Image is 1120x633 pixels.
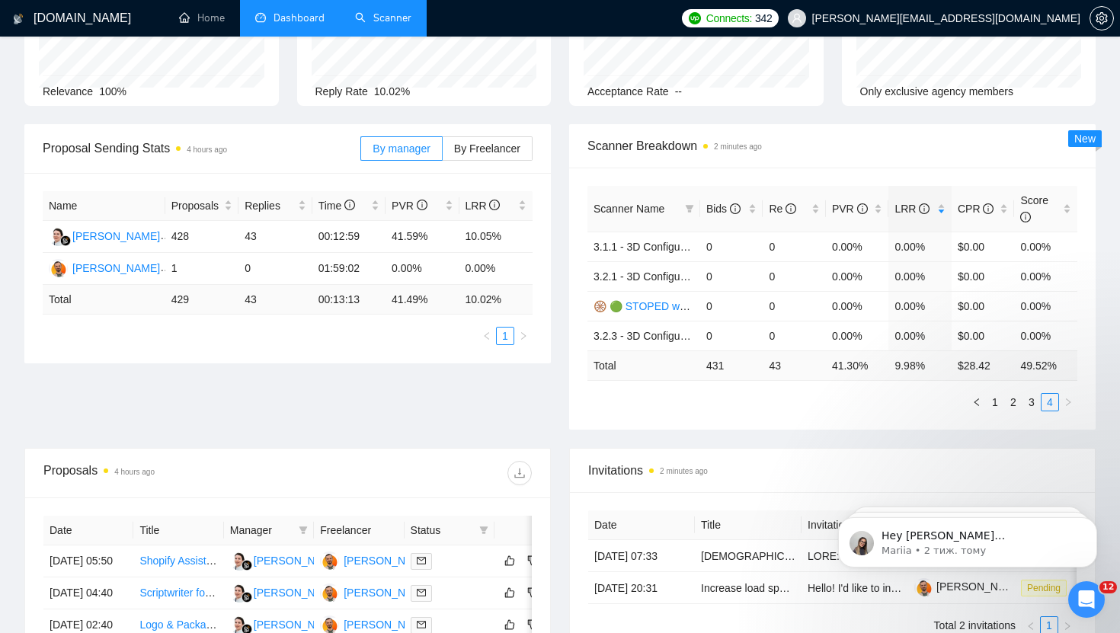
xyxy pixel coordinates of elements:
th: Title [133,516,223,545]
span: mail [417,556,426,565]
td: 0.00% [386,253,459,285]
iframe: Intercom notifications повідомлення [815,485,1120,592]
span: setting [1090,12,1113,24]
td: 0.00% [826,291,889,321]
td: 43 [763,350,826,380]
td: 1 [165,253,238,285]
button: setting [1090,6,1114,30]
span: LRR [894,203,930,215]
span: right [1063,622,1072,631]
span: Proposal Sending Stats [43,139,360,158]
span: Score [1020,194,1048,223]
td: 431 [700,350,763,380]
span: info-circle [344,200,355,210]
li: Next Page [1059,393,1077,411]
a: BP[PERSON_NAME] [49,261,160,273]
a: 1 [987,394,1003,411]
span: filter [479,526,488,535]
button: like [501,551,519,570]
td: 0 [763,232,826,261]
a: 🛞 🟢 STOPED web app [594,300,712,312]
td: $0.00 [952,321,1015,350]
td: 0.00% [888,321,952,350]
td: $0.00 [952,232,1015,261]
a: BP[PERSON_NAME] [320,554,431,566]
div: [PERSON_NAME] [344,616,431,633]
img: gigradar-bm.png [242,560,252,571]
span: info-circle [786,203,796,214]
span: By manager [373,142,430,155]
th: Replies [238,191,312,221]
span: By Freelancer [454,142,520,155]
th: Manager [224,516,314,545]
span: right [519,331,528,340]
td: 0.00% [826,321,889,350]
li: 1 [986,393,1004,411]
iframe: Intercom live chat [1068,581,1105,618]
span: New [1074,133,1096,145]
a: MK[PERSON_NAME] [230,586,341,598]
td: [DATE] 07:33 [588,540,695,572]
th: Freelancer [314,516,404,545]
span: Connects: [706,10,752,27]
span: like [504,587,515,599]
a: Increase load speed ThreeJS Technology [701,582,897,594]
td: $0.00 [952,261,1015,291]
td: 0.00% [888,291,952,321]
a: homeHome [179,11,225,24]
span: filter [299,526,308,535]
span: info-circle [983,203,994,214]
span: dislike [527,555,538,567]
td: 10.05% [459,221,533,253]
span: Re [769,203,796,215]
img: BP [49,259,68,278]
span: info-circle [417,200,427,210]
span: 12 [1099,581,1117,593]
a: 2 [1005,394,1022,411]
time: 4 hours ago [187,145,227,154]
td: 01:59:02 [312,253,386,285]
span: PVR [832,203,868,215]
span: dislike [527,619,538,631]
a: Scriptwriter for YouTube channel about gadgets [139,587,363,599]
th: Title [695,510,802,540]
span: Reply Rate [315,85,368,98]
td: Shopify Assistant for Product Categorization & Image Optimization [133,545,223,577]
a: Pending [1021,581,1073,593]
td: [DATE] 05:50 [43,545,133,577]
a: BP[PERSON_NAME] [320,586,431,598]
td: 0.00% [1014,232,1077,261]
span: filter [296,519,311,542]
li: Previous Page [968,393,986,411]
img: BP [320,551,339,571]
span: filter [476,519,491,542]
li: Previous Page [478,327,496,345]
span: info-circle [919,203,930,214]
img: gigradar-bm.png [60,235,71,246]
td: 00:12:59 [312,221,386,253]
img: MK [230,583,249,603]
button: dislike [523,583,542,602]
td: 43 [238,285,312,315]
a: 4 [1042,394,1058,411]
th: Invitation Letter [802,510,908,540]
img: logo [13,7,24,31]
span: filter [685,204,694,213]
td: 0 [763,261,826,291]
time: 2 minutes ago [660,467,708,475]
span: left [1026,622,1035,631]
span: 10.02% [374,85,410,98]
td: 0 [763,291,826,321]
button: right [514,327,533,345]
td: 0.00% [459,253,533,285]
td: Native Speakers of Polish – Talent Bench for Future Managed Services Recording Projects [695,540,802,572]
td: 0 [700,321,763,350]
button: left [968,393,986,411]
td: 0 [700,291,763,321]
td: 0 [238,253,312,285]
td: 0.00% [826,261,889,291]
span: Dashboard [274,11,325,24]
